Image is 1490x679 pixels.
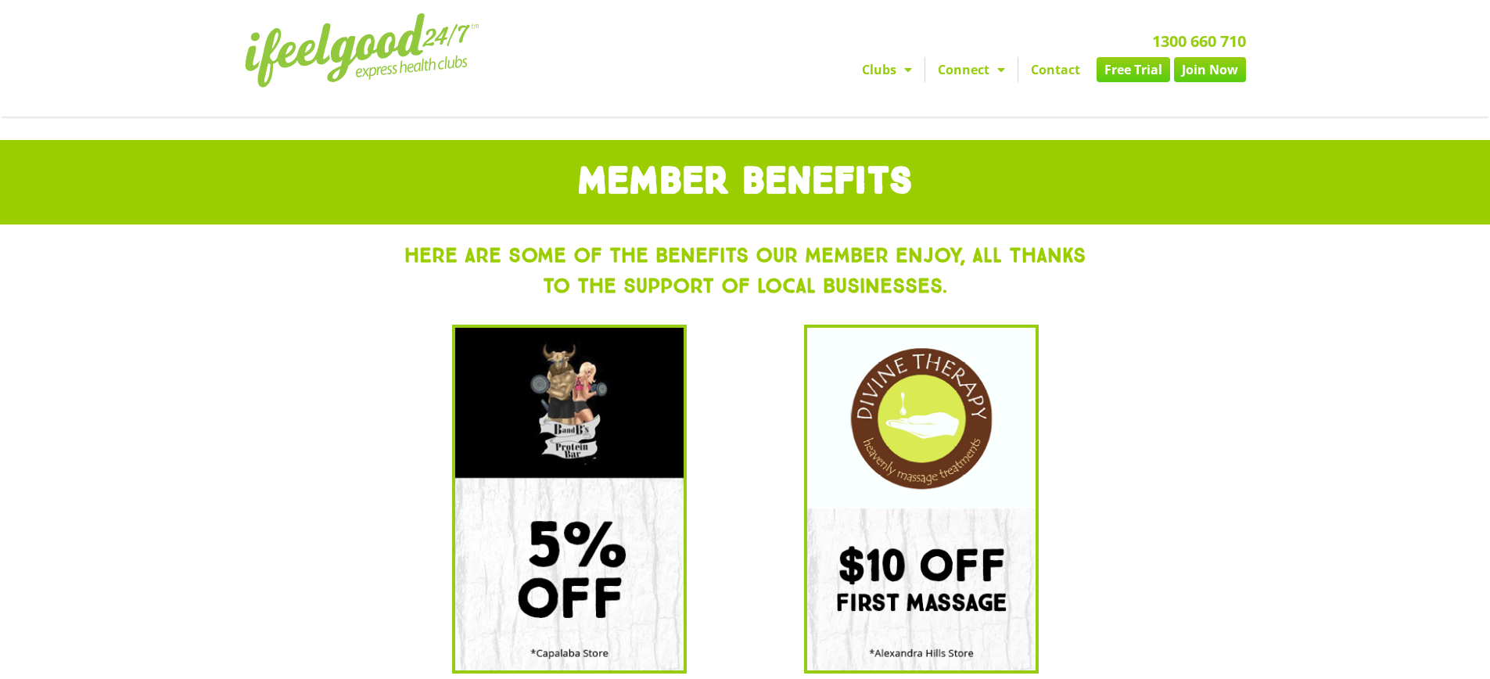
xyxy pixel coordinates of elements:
nav: Menu [601,57,1246,82]
a: Contact [1018,57,1093,82]
a: 1300 660 710 [1152,31,1246,52]
a: Free Trial [1097,57,1170,82]
h1: MEMBER BENEFITS [8,163,1482,201]
h3: Here Are Some of the Benefits Our Member Enjoy, All Thanks to the Support of Local Businesses. [401,240,1090,301]
a: Connect [925,57,1018,82]
a: Join Now [1174,57,1246,82]
a: Clubs [849,57,925,82]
